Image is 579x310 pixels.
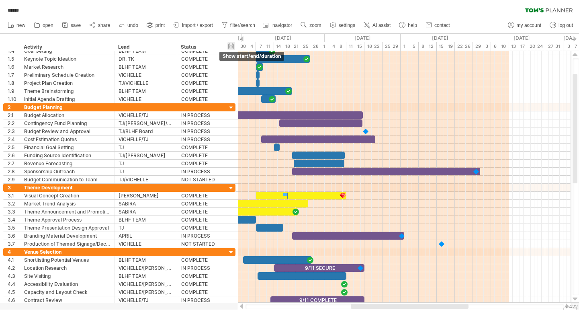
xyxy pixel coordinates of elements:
div: Accessibility Evaluation [24,280,110,288]
div: VICHELLE/TJ [119,111,173,119]
div: IN PROCESS [181,119,219,127]
div: Production of Themed Signage/Decorations [24,240,110,248]
div: TJ/VICHELLE [119,79,173,87]
div: 2.4 [8,135,20,143]
span: my account [517,23,541,28]
div: Financial Goal Setting [24,144,110,151]
div: Theme Presentation Design Approval [24,224,110,232]
div: COMPLETE [181,280,219,288]
div: TJ/[PERSON_NAME] [119,152,173,159]
div: Sponsorship Outreach [24,168,110,175]
div: COMPLETE [181,87,219,95]
div: SABIRA [119,208,173,216]
div: Project Plan Creation [24,79,110,87]
div: TJ/VICHELLE [119,176,173,183]
div: APRIL [119,232,173,240]
div: 4.3 [8,272,20,280]
a: new [6,20,28,31]
a: import / export [171,20,215,31]
div: 4 [8,248,20,256]
div: Activity [24,43,110,51]
div: Theme Announcement and Promotion [24,208,110,216]
div: TJ/BLHF Board [119,127,173,135]
div: August 2025 [325,34,401,42]
div: COMPLETE [181,224,219,232]
div: 1.10 [8,95,20,103]
div: Funding Source Identification [24,152,110,159]
div: 3.3 [8,208,20,216]
div: July 2025 [241,34,325,42]
div: VICHELLE/TJ [119,296,173,304]
div: 3.7 [8,240,20,248]
span: print [155,23,165,28]
div: COMPLETE [181,71,219,79]
div: Contract Review [24,296,110,304]
div: Show Legend [563,308,577,310]
div: Visual Concept Creation [24,192,110,199]
div: IN PROCESS [181,127,219,135]
span: import / export [182,23,213,28]
div: VICHELLE/[PERSON_NAME] [119,280,173,288]
a: my account [506,20,544,31]
div: COMPLETE [181,79,219,87]
div: Venue Selection [24,248,110,256]
div: 2.1 [8,111,20,119]
a: open [32,20,56,31]
a: undo [117,20,141,31]
div: COMPLETE [181,216,219,224]
a: filter/search [219,20,258,31]
span: zoom [309,23,321,28]
div: COMPLETE [181,208,219,216]
div: COMPLETE [181,160,219,167]
div: 18-22 [364,42,383,51]
div: VICHELLE [119,240,173,248]
a: AI assist [362,20,393,31]
div: COMPLETE [181,152,219,159]
div: Shortlisting Potential Venues [24,256,110,264]
div: COMPLETE [181,272,219,280]
a: print [145,20,167,31]
div: 3 [8,184,20,191]
div: VICHELLE/TJ [119,135,173,143]
span: save [71,23,81,28]
div: v 422 [565,304,578,310]
div: NOT STARTED [181,240,219,248]
div: IN PROCESS [181,296,219,304]
div: Site Visiting [24,272,110,280]
div: Location Research [24,264,110,272]
div: 29 - 3 [473,42,491,51]
span: navigator [272,23,292,28]
div: 9/11 COMPLETE [270,296,364,304]
div: 15 - 19 [437,42,455,51]
div: Initial Agenda Drafting [24,95,110,103]
div: Budget Communication to Team [24,176,110,183]
div: 1.7 [8,71,20,79]
div: 2.5 [8,144,20,151]
div: COMPLETE [181,192,219,199]
div: VICHELLE [119,71,173,79]
a: zoom [299,20,323,31]
div: NOT STARTED [181,176,219,183]
a: contact [424,20,452,31]
div: Cost Estimation Quotes [24,135,110,143]
div: 28 - 1 [310,42,328,51]
span: filter/search [230,23,255,28]
div: 27-31 [545,42,563,51]
div: COMPLETE [181,256,219,264]
div: Keynote Topic Ideation [24,55,110,63]
div: 2.6 [8,152,20,159]
div: COMPLETE [181,95,219,103]
div: 7 - 11 [256,42,274,51]
div: BLHF TEAM [119,216,173,224]
div: IN PROCESS [181,232,219,240]
div: 3.2 [8,200,20,207]
div: Branding Material Development [24,232,110,240]
a: save [60,20,83,31]
div: 4.6 [8,296,20,304]
div: 6 - 10 [491,42,509,51]
a: share [87,20,113,31]
a: help [397,20,419,31]
div: COMPLETE [181,200,219,207]
div: Revenue Forecasting [24,160,110,167]
div: 1.5 [8,55,20,63]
